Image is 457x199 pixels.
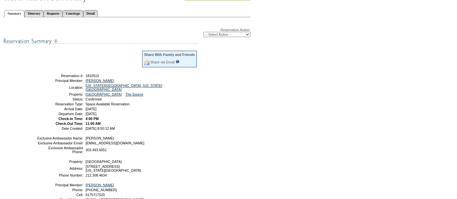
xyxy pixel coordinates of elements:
[86,79,114,83] a: [PERSON_NAME]
[37,173,83,177] td: Phone Number:
[37,107,83,111] td: Arrival Date:
[37,97,83,101] td: Status:
[144,53,195,57] div: Share With Family and Friends
[37,126,83,130] td: Date Created:
[86,107,97,111] span: [DATE]
[3,37,198,45] img: subTtlResSummary.gif
[86,102,129,106] span: Space Available Reservation
[150,60,175,64] a: Share via Email
[37,188,83,192] td: Phone:
[37,141,83,145] td: Exclusive Ambassador Email:
[86,92,122,96] a: [GEOGRAPHIC_DATA]
[37,183,83,187] td: Principal Member:
[86,97,101,101] span: Confirmed
[86,126,115,130] span: [DATE] 8:50:12 AM
[86,188,117,192] span: [PHONE_NUMBER]
[44,10,62,17] a: Requests
[37,193,83,197] td: Cell:
[86,193,105,197] span: 6175717520
[86,173,107,177] span: 212.308.4634
[86,141,144,145] span: [EMAIL_ADDRESS][DOMAIN_NAME]
[37,146,83,154] td: Exclusive Ambassador Phone:
[86,122,101,126] span: 11:00 AM
[3,28,250,37] div: Reservation Action:
[24,10,44,17] a: Itinerary
[86,117,99,121] span: 4:00 PM
[37,112,83,116] td: Departure Date:
[176,60,180,63] input: What is this?
[37,84,83,91] td: Location:
[83,10,98,17] a: Detail
[37,92,83,96] td: Property:
[86,183,114,187] a: [PERSON_NAME]
[86,136,114,140] span: [PERSON_NAME]
[37,79,83,83] td: Principal Member:
[37,165,83,172] td: Address:
[4,10,24,17] a: Summary
[86,165,141,172] span: [STREET_ADDRESS] [US_STATE][GEOGRAPHIC_DATA]
[62,10,83,17] a: Concierge
[86,74,99,78] span: 1810510
[86,112,97,116] span: [DATE]
[59,117,83,121] strong: Check-In Time:
[37,102,83,106] td: Reservation Type:
[37,136,83,140] td: Exclusive Ambassador Name:
[86,160,122,164] span: [GEOGRAPHIC_DATA]
[37,74,83,78] td: Reservation #:
[86,84,162,91] a: [US_STATE][GEOGRAPHIC_DATA], [US_STATE][GEOGRAPHIC_DATA]
[56,122,83,126] strong: Check-Out Time:
[37,160,83,164] td: Property:
[86,148,107,152] span: 303.493.6051
[126,92,143,96] a: The Source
